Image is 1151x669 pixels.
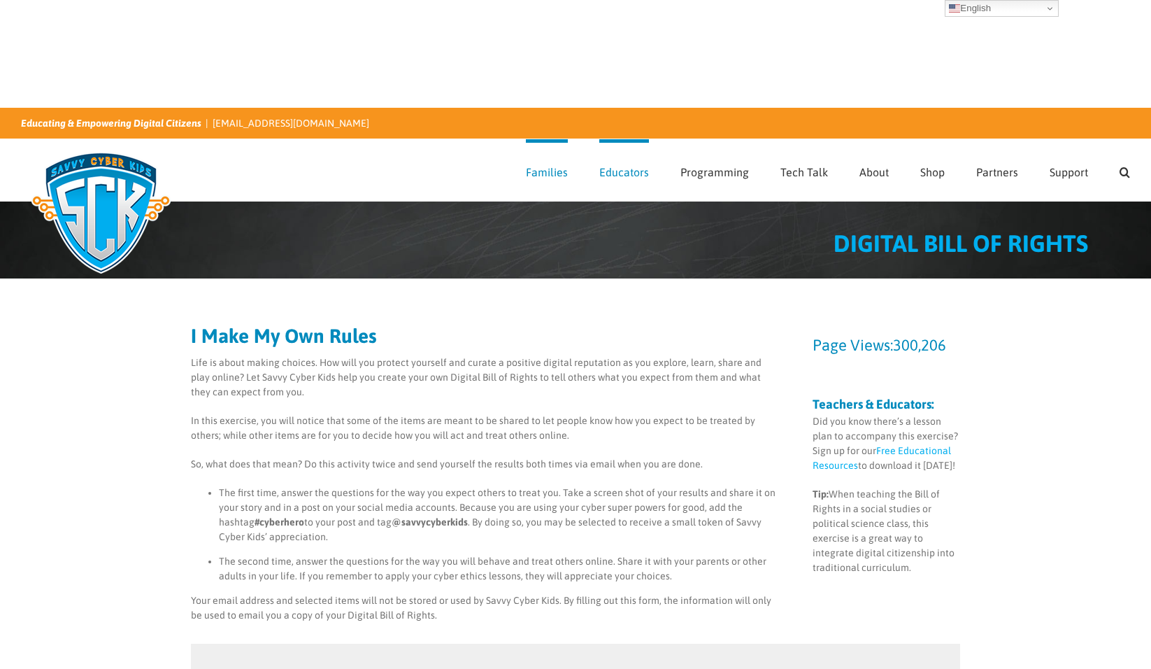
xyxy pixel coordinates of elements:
[813,487,960,575] p: When teaching the Bill of Rights in a social studies or political science class, this exercise is...
[780,167,828,178] span: Tech Talk
[976,139,1018,201] a: Partners
[191,457,782,472] p: So, what does that mean? Do this activity twice and send yourself the results both times via emai...
[859,139,889,201] a: About
[191,355,782,400] p: Life is about making choices. How will you protect yourself and curate a positive digital reputat...
[526,139,1130,201] nav: Main Menu
[920,167,945,178] span: Shop
[191,414,782,443] p: In this exercise, you will notice that some of the items are meant to be shared to let people kno...
[976,167,1018,178] span: Partners
[21,143,181,283] img: Savvy Cyber Kids Logo
[599,167,649,178] span: Educators
[680,139,749,201] a: Programming
[219,486,782,544] li: The first time, answer the questions for the way you expect others to treat you. Take a screen sh...
[255,516,304,528] strong: #cyberhero
[893,336,946,354] span: 300,206
[813,488,829,500] strong: Tip:
[813,445,951,471] a: Free Educational Resources
[201,108,213,139] span: |
[392,516,468,528] strong: @savvycyberkids
[834,230,1088,257] span: DIGITAL BILL OF RIGHTS
[599,139,649,201] a: Educators
[21,118,201,129] i: Educating & Empowering Digital Citizens
[680,167,749,178] span: Programming
[813,337,960,353] h3: Page Views:
[1050,139,1088,201] a: Support
[526,167,568,178] span: Families
[813,397,934,411] strong: Teachers & Educators:
[213,118,369,129] a: [EMAIL_ADDRESS][DOMAIN_NAME]
[813,414,960,473] p: Did you know there’s a lesson plan to accompany this exercise? Sign up for our to download it [DA...
[526,139,568,201] a: Families
[1050,167,1088,178] span: Support
[920,139,945,201] a: Shop
[191,326,782,346] h2: I Make My Own Rules
[191,593,782,623] p: Your email address and selected items will not be stored or used by Savvy Cyber Kids. By filling ...
[780,139,828,201] a: Tech Talk
[859,167,889,178] span: About
[949,3,960,14] img: en
[219,554,782,584] li: The second time, answer the questions for the way you will behave and treat others online. Share ...
[1120,139,1130,201] a: Search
